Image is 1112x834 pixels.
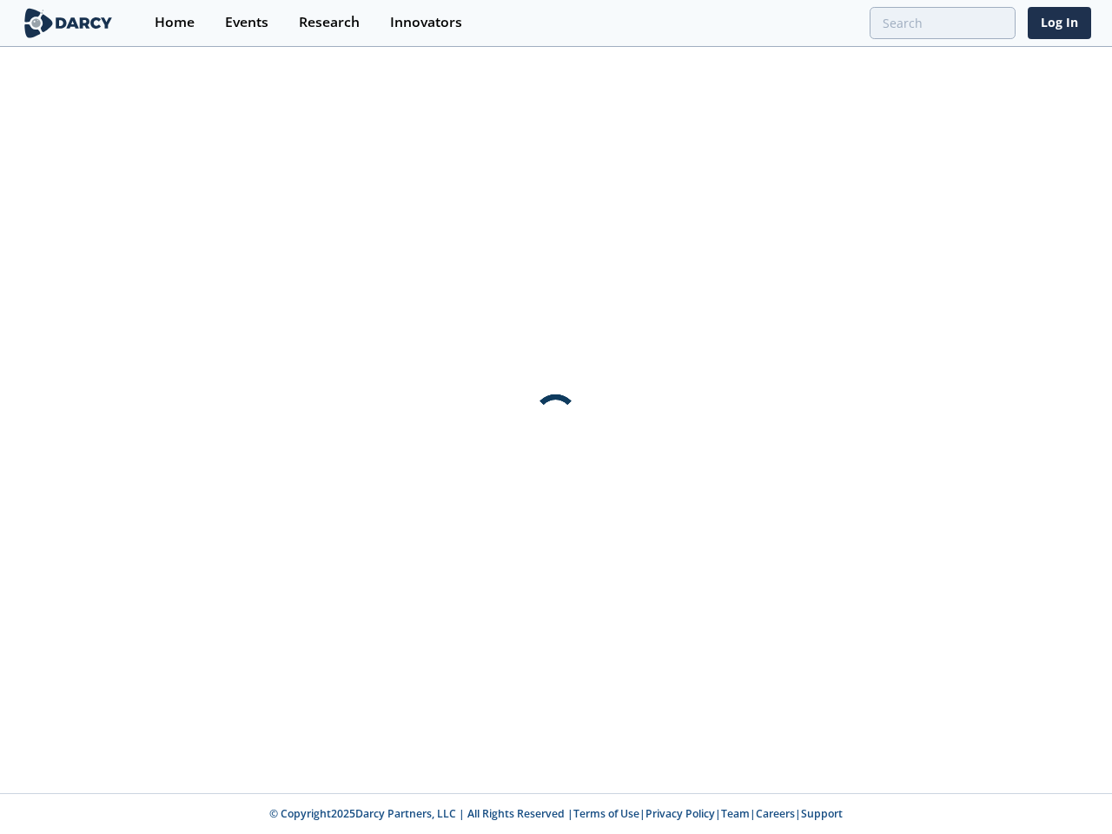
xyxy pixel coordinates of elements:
div: Research [299,16,360,30]
div: Innovators [390,16,462,30]
img: logo-wide.svg [21,8,116,38]
a: Team [721,806,750,821]
a: Terms of Use [573,806,639,821]
p: © Copyright 2025 Darcy Partners, LLC | All Rights Reserved | | | | | [24,806,1088,822]
a: Log In [1028,7,1091,39]
div: Events [225,16,268,30]
a: Careers [756,806,795,821]
input: Advanced Search [870,7,1016,39]
a: Support [801,806,843,821]
div: Home [155,16,195,30]
a: Privacy Policy [645,806,715,821]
